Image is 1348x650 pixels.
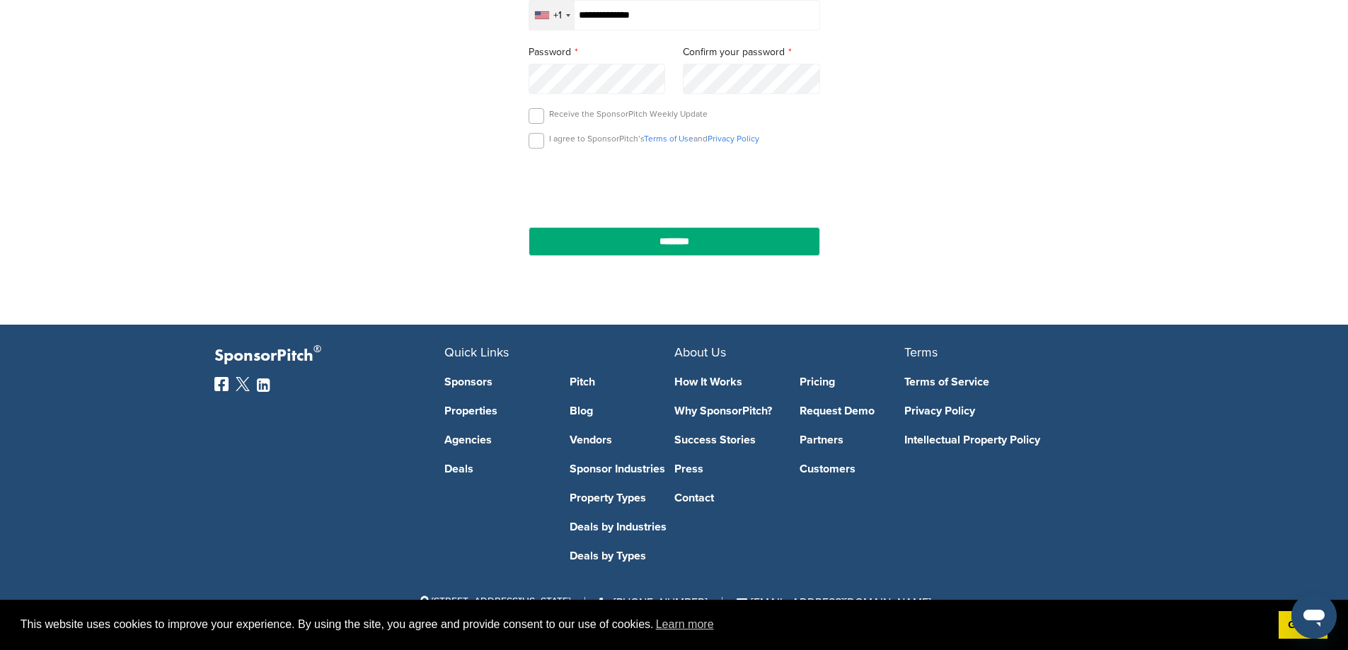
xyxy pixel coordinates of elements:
a: Request Demo [800,405,904,417]
a: dismiss cookie message [1279,611,1327,639]
a: Privacy Policy [708,134,759,144]
a: Properties [444,405,549,417]
a: Deals by Industries [570,521,674,533]
a: Why SponsorPitch? [674,405,779,417]
a: [EMAIL_ADDRESS][DOMAIN_NAME] [737,596,931,610]
a: learn more about cookies [654,614,716,635]
a: Customers [800,463,904,475]
label: Confirm your password [683,45,820,60]
iframe: reCAPTCHA [594,165,755,207]
a: Deals [444,463,549,475]
a: Terms of Use [644,134,693,144]
a: Press [674,463,779,475]
a: Sponsors [444,376,549,388]
a: Intellectual Property Policy [904,434,1113,446]
a: Blog [570,405,674,417]
a: Contact [674,492,779,504]
a: Privacy Policy [904,405,1113,417]
p: I agree to SponsorPitch’s and [549,133,759,144]
a: How It Works [674,376,779,388]
label: Password [529,45,666,60]
div: +1 [553,11,562,21]
a: Pricing [800,376,904,388]
span: ® [313,340,321,358]
img: Twitter [236,377,250,391]
iframe: Button to launch messaging window [1291,593,1337,639]
a: Deals by Types [570,550,674,562]
span: [STREET_ADDRESS][US_STATE] [417,596,570,608]
span: Quick Links [444,344,509,360]
div: Selected country [529,1,575,30]
a: Property Types [570,492,674,504]
img: Facebook [214,377,229,391]
a: Agencies [444,434,549,446]
p: Receive the SponsorPitch Weekly Update [549,108,708,120]
span: This website uses cookies to improve your experience. By using the site, you agree and provide co... [21,614,1267,635]
a: Vendors [570,434,674,446]
a: [PHONE_NUMBER] [599,596,708,610]
span: About Us [674,344,726,360]
span: Terms [904,344,938,360]
a: Sponsor Industries [570,463,674,475]
a: Partners [800,434,904,446]
a: Success Stories [674,434,779,446]
a: Pitch [570,376,674,388]
a: Terms of Service [904,376,1113,388]
p: SponsorPitch [214,346,444,366]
